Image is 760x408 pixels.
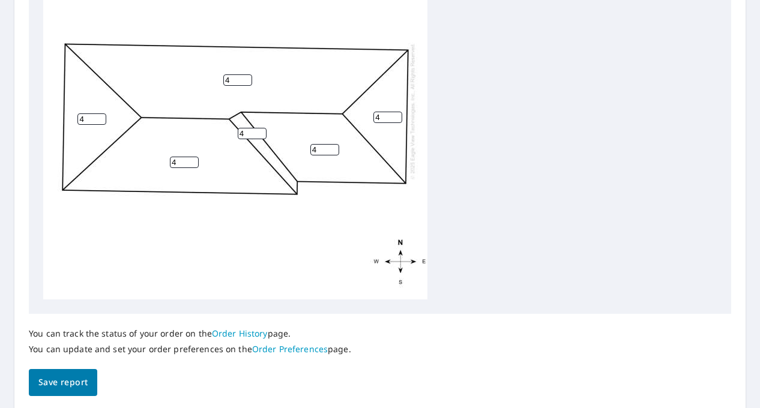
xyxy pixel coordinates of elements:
a: Order History [212,328,268,339]
span: Save report [38,375,88,390]
p: You can track the status of your order on the page. [29,328,351,339]
p: You can update and set your order preferences on the page. [29,344,351,355]
button: Save report [29,369,97,396]
a: Order Preferences [252,343,328,355]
